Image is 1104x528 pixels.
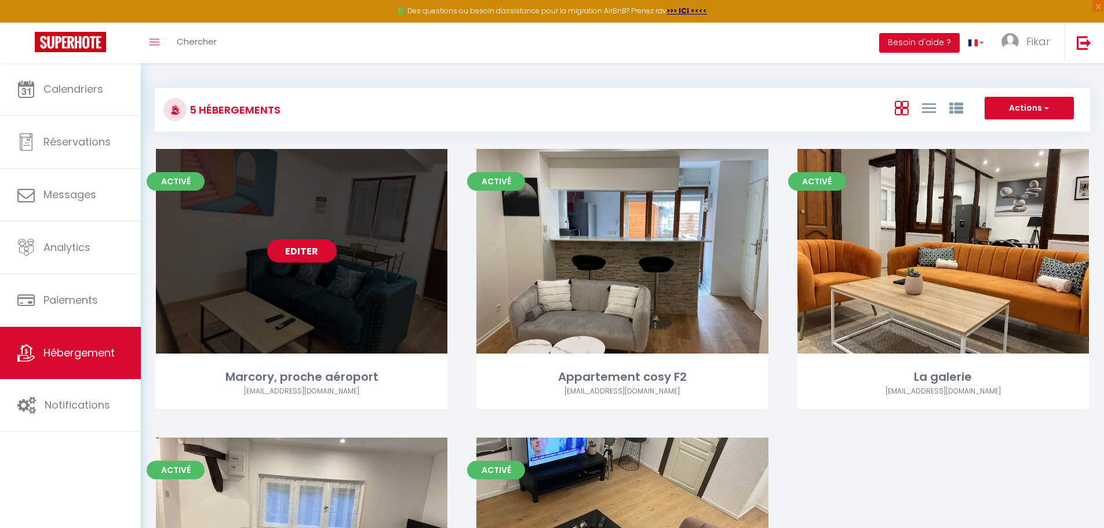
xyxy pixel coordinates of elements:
div: Airbnb [156,386,447,397]
span: Fikar [1026,34,1050,49]
div: Airbnb [797,386,1089,397]
div: La galerie [797,368,1089,386]
span: Réservations [43,134,111,149]
span: Activé [147,172,205,191]
img: logout [1077,35,1091,50]
a: Chercher [168,23,225,63]
span: Chercher [177,35,217,48]
div: Marcory, proche aéroport [156,368,447,386]
a: ... Fikar [993,23,1065,63]
img: Super Booking [35,32,106,52]
span: Paiements [43,293,98,307]
a: >>> ICI <<<< [666,6,707,16]
a: Editer [267,239,337,263]
a: Vue en Box [895,98,909,117]
span: Notifications [45,398,110,412]
span: Calendriers [43,82,103,96]
span: Analytics [43,240,90,254]
img: ... [1001,33,1019,50]
button: Actions [985,97,1074,120]
div: Airbnb [476,386,768,397]
span: Activé [788,172,846,191]
span: Hébergement [43,345,115,360]
a: Vue en Liste [922,98,936,117]
div: Appartement cosy F2 [476,368,768,386]
h3: 5 Hébergements [187,97,280,123]
span: Activé [467,172,525,191]
span: Activé [467,461,525,479]
a: Vue par Groupe [949,98,963,117]
span: Activé [147,461,205,479]
span: Messages [43,187,96,202]
button: Besoin d'aide ? [879,33,960,53]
